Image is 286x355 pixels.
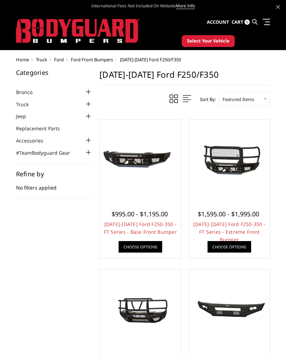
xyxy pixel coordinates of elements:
[16,19,140,43] img: BODYGUARD BUMPERS
[190,122,268,199] a: 2023-2025 Ford F250-350 - FT Series - Extreme Front Bumper 2023-2025 Ford F250-350 - FT Series - ...
[198,210,259,218] span: $1,595.00 - $1,995.00
[101,271,179,348] a: 2023-2025 Ford F250-350 - T2 Series - Extreme Front Bumper (receiver or winch) 2023-2025 Ford F25...
[101,288,179,331] img: 2023-2025 Ford F250-350 - T2 Series - Extreme Front Bumper (receiver or winch)
[208,241,251,253] a: Choose Options
[101,122,179,199] a: 2023-2025 Ford F250-350 - FT Series - Base Front Bumper
[120,56,181,63] span: [DATE]-[DATE] Ford F250/F350
[244,20,250,25] span: 0
[16,56,29,63] a: Home
[16,137,52,144] a: Accessories
[190,142,268,178] img: 2023-2025 Ford F250-350 - FT Series - Extreme Front Bumper
[193,221,265,243] a: [DATE]-[DATE] Ford F250-350 - FT Series - Extreme Front Bumper
[99,69,270,85] h1: [DATE]-[DATE] Ford F250/F350
[16,171,93,199] div: No filters applied
[207,19,229,25] span: Account
[16,149,79,156] a: #TeamBodyguard Gear
[101,142,179,178] img: 2023-2025 Ford F250-350 - FT Series - Base Front Bumper
[182,35,235,47] button: Select Your Vehicle
[16,113,35,120] a: Jeep
[232,13,250,32] a: Cart 0
[16,69,93,76] h5: Categories
[196,94,216,105] label: Sort By:
[54,56,64,63] a: Ford
[16,171,93,177] h5: Refine by
[16,88,41,96] a: Bronco
[104,221,177,235] a: [DATE]-[DATE] Ford F250-350 - FT Series - Base Front Bumper
[112,210,168,218] span: $995.00 - $1,195.00
[16,125,69,132] a: Replacement Parts
[232,19,243,25] span: Cart
[71,56,113,63] a: Ford Front Bumpers
[176,3,195,9] a: More Info
[207,13,229,32] a: Account
[190,271,268,348] a: 2023-2025 Ford F250-350 - A2L Series - Base Front Bumper
[119,241,162,253] a: Choose Options
[190,292,268,327] img: 2023-2025 Ford F250-350 - A2L Series - Base Front Bumper
[16,101,37,108] a: Truck
[36,56,47,63] a: Truck
[187,38,229,45] span: Select Your Vehicle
